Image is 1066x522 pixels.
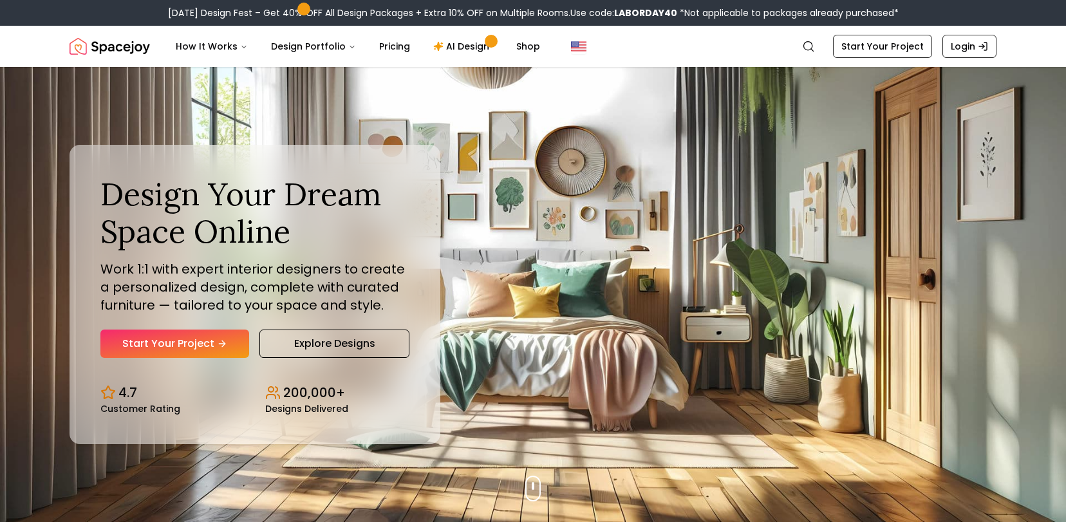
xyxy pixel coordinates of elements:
img: Spacejoy Logo [70,33,150,59]
p: 4.7 [118,384,137,402]
small: Designs Delivered [265,404,348,413]
a: Shop [506,33,550,59]
img: United States [571,39,586,54]
p: Work 1:1 with expert interior designers to create a personalized design, complete with curated fu... [100,260,409,314]
a: Start Your Project [100,330,249,358]
button: Design Portfolio [261,33,366,59]
nav: Global [70,26,996,67]
a: Start Your Project [833,35,932,58]
h1: Design Your Dream Space Online [100,176,409,250]
span: Use code: [570,6,677,19]
small: Customer Rating [100,404,180,413]
nav: Main [165,33,550,59]
div: Design stats [100,373,409,413]
p: 200,000+ [283,384,345,402]
span: *Not applicable to packages already purchased* [677,6,899,19]
b: LABORDAY40 [614,6,677,19]
a: Spacejoy [70,33,150,59]
a: Explore Designs [259,330,409,358]
a: Pricing [369,33,420,59]
button: How It Works [165,33,258,59]
a: Login [942,35,996,58]
a: AI Design [423,33,503,59]
div: [DATE] Design Fest – Get 40% OFF All Design Packages + Extra 10% OFF on Multiple Rooms. [168,6,899,19]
